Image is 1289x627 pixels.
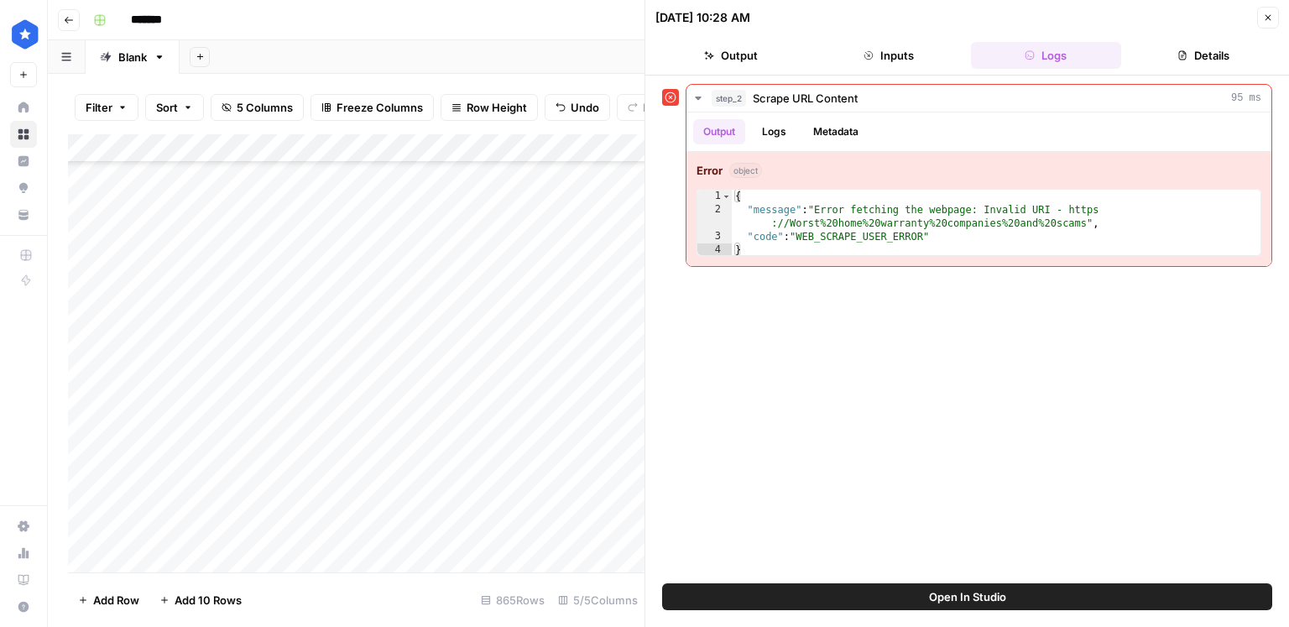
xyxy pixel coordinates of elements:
[467,99,527,116] span: Row Height
[686,85,1271,112] button: 95 ms
[75,94,138,121] button: Filter
[729,163,762,178] span: object
[86,40,180,74] a: Blank
[10,121,37,148] a: Browse
[156,99,178,116] span: Sort
[686,112,1271,266] div: 95 ms
[149,587,252,614] button: Add 10 Rows
[662,583,1272,610] button: Open In Studio
[211,94,304,121] button: 5 Columns
[803,119,869,144] button: Metadata
[93,592,139,609] span: Add Row
[813,42,964,69] button: Inputs
[10,175,37,201] a: Opportunities
[752,119,796,144] button: Logs
[145,94,204,121] button: Sort
[697,243,732,257] div: 4
[10,19,40,50] img: ConsumerAffairs Logo
[697,162,723,179] strong: Error
[10,567,37,593] a: Learning Hub
[10,13,37,55] button: Workspace: ConsumerAffairs
[753,90,858,107] span: Scrape URL Content
[722,190,731,203] span: Toggle code folding, rows 1 through 4
[545,94,610,121] button: Undo
[68,587,149,614] button: Add Row
[10,540,37,567] a: Usage
[441,94,538,121] button: Row Height
[971,42,1122,69] button: Logs
[10,513,37,540] a: Settings
[571,99,599,116] span: Undo
[10,201,37,228] a: Your Data
[697,230,732,243] div: 3
[175,592,242,609] span: Add 10 Rows
[551,587,644,614] div: 5/5 Columns
[1128,42,1279,69] button: Details
[237,99,293,116] span: 5 Columns
[10,148,37,175] a: Insights
[1231,91,1261,106] span: 95 ms
[929,588,1006,605] span: Open In Studio
[86,99,112,116] span: Filter
[118,49,147,65] div: Blank
[10,94,37,121] a: Home
[311,94,434,121] button: Freeze Columns
[617,94,681,121] button: Redo
[693,119,745,144] button: Output
[655,9,750,26] div: [DATE] 10:28 AM
[697,203,732,230] div: 2
[712,90,746,107] span: step_2
[337,99,423,116] span: Freeze Columns
[655,42,806,69] button: Output
[10,593,37,620] button: Help + Support
[697,190,732,203] div: 1
[474,587,551,614] div: 865 Rows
